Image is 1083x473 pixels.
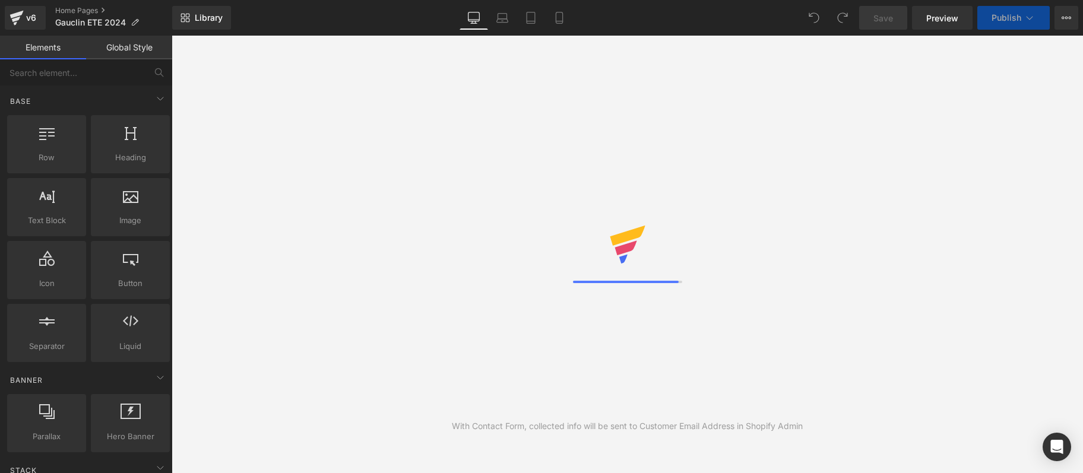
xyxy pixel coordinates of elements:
span: Separator [11,340,83,353]
a: New Library [172,6,231,30]
span: Save [873,12,893,24]
a: Global Style [86,36,172,59]
a: Desktop [460,6,488,30]
a: Preview [912,6,973,30]
button: Redo [831,6,854,30]
a: Home Pages [55,6,172,15]
span: Banner [9,374,44,386]
span: Base [9,96,32,107]
a: Laptop [488,6,517,30]
span: Gauclin ETE 2024 [55,18,126,27]
span: Image [94,214,166,227]
span: Heading [94,151,166,164]
div: v6 [24,10,39,26]
span: Hero Banner [94,430,166,443]
div: Open Intercom Messenger [1043,433,1071,461]
span: Row [11,151,83,164]
a: v6 [5,6,46,30]
span: Button [94,277,166,290]
button: Publish [977,6,1050,30]
a: Mobile [545,6,574,30]
span: Parallax [11,430,83,443]
span: Library [195,12,223,23]
span: Preview [926,12,958,24]
span: Text Block [11,214,83,227]
button: More [1054,6,1078,30]
button: Undo [802,6,826,30]
div: With Contact Form, collected info will be sent to Customer Email Address in Shopify Admin [452,420,803,433]
span: Publish [992,13,1021,23]
span: Liquid [94,340,166,353]
span: Icon [11,277,83,290]
a: Tablet [517,6,545,30]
